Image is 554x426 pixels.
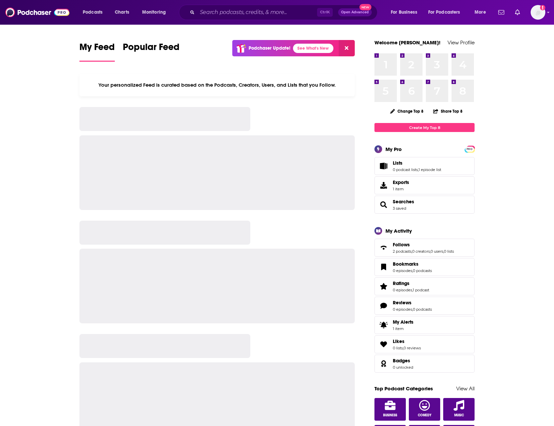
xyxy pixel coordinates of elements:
a: Searches [377,200,390,209]
a: Likes [377,340,390,349]
span: Bookmarks [374,258,475,276]
input: Search podcasts, credits, & more... [197,7,317,18]
a: PRO [466,146,474,151]
img: Podchaser - Follow, Share and Rate Podcasts [5,6,69,19]
a: Bookmarks [377,262,390,272]
span: PRO [466,147,474,152]
span: Likes [374,335,475,353]
button: open menu [424,7,470,18]
a: 0 lists [444,249,454,254]
a: Reviews [393,300,432,306]
span: Monitoring [142,8,166,17]
span: Comedy [418,413,432,417]
a: Bookmarks [393,261,432,267]
span: Reviews [374,297,475,315]
a: Comedy [409,398,440,421]
a: Top Podcast Categories [374,385,433,392]
a: Music [443,398,475,421]
a: Lists [377,161,390,171]
span: For Podcasters [428,8,460,17]
span: , [412,268,413,273]
span: Podcasts [83,8,102,17]
a: 0 users [431,249,443,254]
p: Podchaser Update! [249,45,290,51]
button: open menu [470,7,494,18]
a: Badges [393,358,413,364]
a: Follows [393,242,454,248]
a: Business [374,398,406,421]
a: See What's New [293,44,333,53]
span: Ctrl K [317,8,333,17]
span: Open Advanced [341,11,369,14]
a: Searches [393,199,414,205]
a: 0 reviews [403,346,421,350]
a: 0 podcast lists [393,167,418,172]
div: Your personalized Feed is curated based on the Podcasts, Creators, Users, and Lists that you Follow. [79,74,355,96]
span: Lists [374,157,475,175]
a: View All [456,385,475,392]
div: Search podcasts, credits, & more... [185,5,384,20]
span: Likes [393,338,404,344]
span: Exports [393,179,409,185]
span: Popular Feed [123,41,180,57]
span: Badges [374,355,475,373]
a: 0 podcasts [413,268,432,273]
span: Bookmarks [393,261,419,267]
button: Change Top 8 [386,107,428,115]
span: Ratings [374,277,475,295]
button: open menu [386,7,426,18]
span: , [443,249,444,254]
a: Show notifications dropdown [512,7,523,18]
span: Business [383,413,397,417]
span: 1 item [393,326,413,331]
a: Show notifications dropdown [496,7,507,18]
a: 0 episodes [393,288,412,292]
span: New [359,4,371,10]
a: View Profile [448,39,475,46]
span: , [412,307,413,312]
span: Music [454,413,464,417]
span: Exports [377,181,390,190]
a: Lists [393,160,441,166]
a: 0 episodes [393,307,412,312]
span: Badges [393,358,410,364]
a: Follows [377,243,390,252]
button: Share Top 8 [433,105,463,118]
a: My Alerts [374,316,475,334]
span: Logged in as Ashley_Beenen [531,5,545,20]
span: Follows [374,239,475,257]
a: Likes [393,338,421,344]
a: Ratings [377,282,390,291]
a: 2 podcasts [393,249,411,254]
a: 0 podcasts [413,307,432,312]
span: , [411,249,412,254]
a: Welcome [PERSON_NAME]! [374,39,441,46]
a: Exports [374,176,475,194]
span: Reviews [393,300,411,306]
span: , [412,288,413,292]
a: 1 episode list [419,167,441,172]
a: 1 podcast [413,288,429,292]
a: Badges [377,359,390,368]
span: Ratings [393,280,409,286]
span: Searches [374,196,475,214]
button: Open AdvancedNew [338,8,372,16]
div: My Activity [385,228,412,234]
span: My Alerts [393,319,413,325]
button: open menu [137,7,175,18]
button: Show profile menu [531,5,545,20]
span: My Alerts [377,320,390,330]
span: Follows [393,242,410,248]
a: Charts [110,7,133,18]
a: Popular Feed [123,41,180,62]
a: 0 episodes [393,268,412,273]
a: 0 unlocked [393,365,413,370]
span: Lists [393,160,402,166]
